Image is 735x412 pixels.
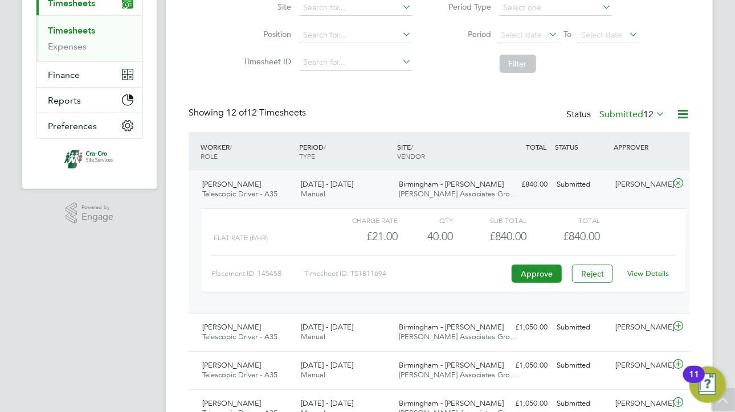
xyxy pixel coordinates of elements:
[493,175,552,194] div: £840.00
[526,213,600,227] div: Total
[628,269,669,278] a: View Details
[240,56,292,67] label: Timesheet ID
[48,41,87,52] a: Expenses
[202,398,261,408] span: [PERSON_NAME]
[611,356,671,375] div: [PERSON_NAME]
[202,370,277,380] span: Telescopic Driver - A35
[566,107,667,123] div: Status
[296,137,395,166] div: PERIOD
[611,318,671,337] div: [PERSON_NAME]
[572,265,613,283] button: Reject
[689,366,726,403] button: Open Resource Center, 11 new notifications
[599,109,665,120] label: Submitted
[552,137,611,157] div: STATUS
[226,107,306,118] span: 12 Timesheets
[202,189,277,199] span: Telescopic Driver - A35
[189,107,308,119] div: Showing
[411,142,414,151] span: /
[324,142,326,151] span: /
[211,265,304,283] div: Placement ID: 145458
[36,88,142,113] button: Reports
[48,69,80,80] span: Finance
[202,360,261,370] span: [PERSON_NAME]
[240,29,292,39] label: Position
[299,151,315,160] span: TYPE
[300,55,412,71] input: Search for...
[399,189,518,199] span: [PERSON_NAME] Associates Gro…
[493,318,552,337] div: £1,050.00
[453,213,526,227] div: Sub Total
[399,370,518,380] span: [PERSON_NAME] Associates Gro…
[324,227,398,246] div: £21.00
[300,27,412,43] input: Search for...
[552,175,611,194] div: Submitted
[643,109,654,120] span: 12
[81,203,113,212] span: Powered by
[500,55,536,73] button: Filter
[324,213,398,227] div: Charge rate
[561,27,575,42] span: To
[398,213,453,227] div: QTY
[440,29,492,39] label: Period
[202,322,261,332] span: [PERSON_NAME]
[398,151,426,160] span: VENDOR
[202,332,277,341] span: Telescopic Driver - A35
[301,398,353,408] span: [DATE] - [DATE]
[399,179,504,189] span: Birmingham - [PERSON_NAME]
[66,203,114,224] a: Powered byEngage
[395,137,493,166] div: SITE
[301,189,325,199] span: Manual
[81,212,113,222] span: Engage
[230,142,232,151] span: /
[399,322,504,332] span: Birmingham - [PERSON_NAME]
[240,2,292,12] label: Site
[453,227,526,246] div: £840.00
[611,137,671,157] div: APPROVER
[493,356,552,375] div: £1,050.00
[36,62,142,87] button: Finance
[501,30,542,40] span: Select date
[301,370,325,380] span: Manual
[399,332,518,341] span: [PERSON_NAME] Associates Gro…
[301,322,353,332] span: [DATE] - [DATE]
[214,234,268,242] span: Flat rate (£/HR)
[48,121,97,131] span: Preferences
[301,179,353,189] span: [DATE] - [DATE]
[36,150,143,168] a: Go to home page
[48,95,81,106] span: Reports
[36,15,142,61] div: Timesheets
[611,175,671,194] div: [PERSON_NAME]
[301,360,353,370] span: [DATE] - [DATE]
[198,137,296,166] div: WORKER
[440,2,492,12] label: Period Type
[201,151,218,160] span: ROLE
[399,360,504,370] span: Birmingham - [PERSON_NAME]
[398,227,453,246] div: 40.00
[512,265,562,283] button: Approve
[399,398,504,408] span: Birmingham - [PERSON_NAME]
[552,318,611,337] div: Submitted
[563,229,601,243] span: £840.00
[36,113,142,138] button: Preferences
[202,179,261,189] span: [PERSON_NAME]
[48,25,95,36] a: Timesheets
[226,107,247,118] span: 12 of
[526,142,546,151] span: TOTAL
[64,150,115,168] img: cra-cro-logo-retina.png
[689,374,699,389] div: 11
[304,265,509,283] div: Timesheet ID: TS1811694
[552,356,611,375] div: Submitted
[582,30,623,40] span: Select date
[301,332,325,341] span: Manual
